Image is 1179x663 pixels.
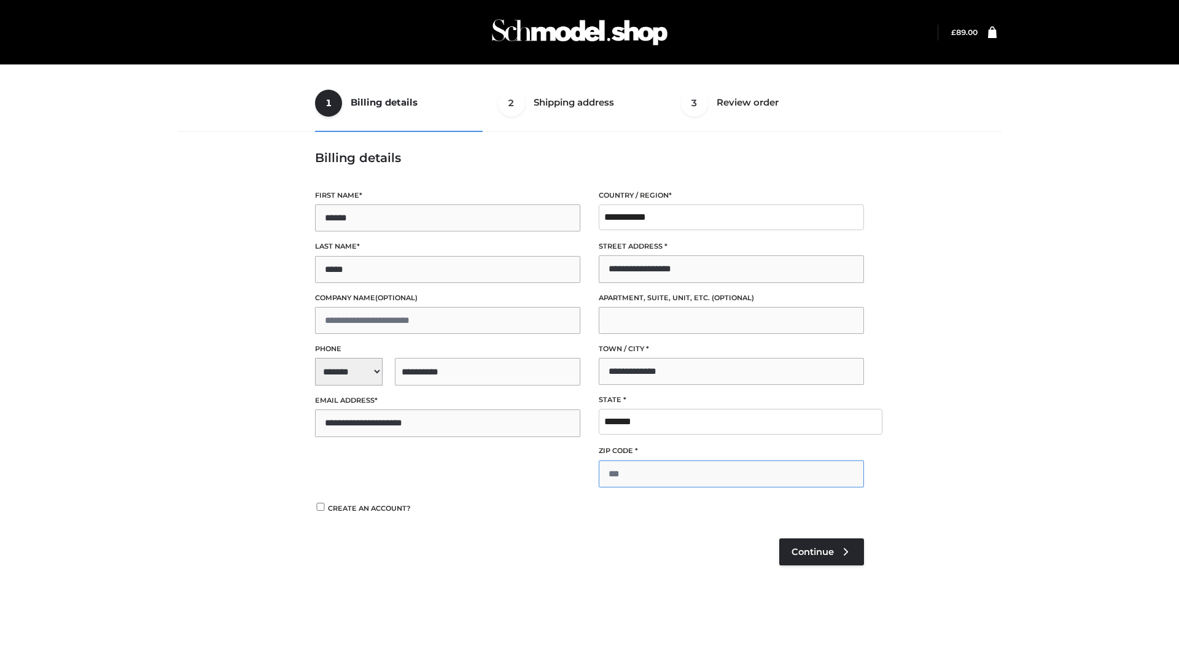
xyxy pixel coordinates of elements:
label: State [599,394,864,406]
label: ZIP Code [599,445,864,457]
h3: Billing details [315,150,864,165]
span: Create an account? [328,504,411,513]
label: Town / City [599,343,864,355]
label: Email address [315,395,580,406]
label: Last name [315,241,580,252]
label: Country / Region [599,190,864,201]
label: Street address [599,241,864,252]
bdi: 89.00 [951,28,978,37]
img: Schmodel Admin 964 [488,8,672,56]
a: £89.00 [951,28,978,37]
span: (optional) [712,293,754,302]
label: Company name [315,292,580,304]
span: (optional) [375,293,418,302]
label: First name [315,190,580,201]
a: Continue [779,538,864,565]
label: Apartment, suite, unit, etc. [599,292,864,304]
span: Continue [792,546,834,557]
span: £ [951,28,956,37]
input: Create an account? [315,503,326,511]
label: Phone [315,343,580,355]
